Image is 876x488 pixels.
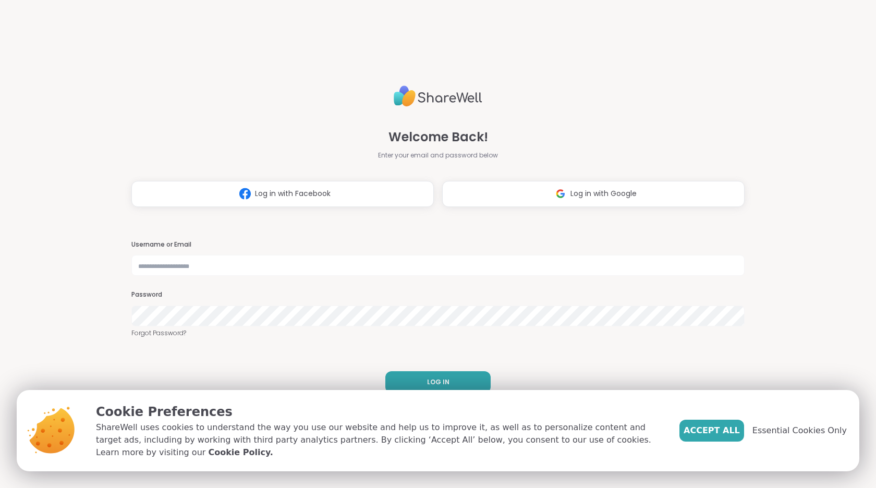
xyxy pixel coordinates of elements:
button: Log in with Facebook [131,181,434,207]
img: ShareWell Logomark [235,184,255,203]
a: Forgot Password? [131,328,745,338]
span: Log in with Google [570,188,637,199]
h3: Password [131,290,745,299]
img: ShareWell Logomark [551,184,570,203]
span: Accept All [684,424,740,437]
span: LOG IN [427,377,449,387]
span: Essential Cookies Only [752,424,847,437]
button: Log in with Google [442,181,745,207]
span: Welcome Back! [388,128,488,147]
h3: Username or Email [131,240,745,249]
span: Log in with Facebook [255,188,331,199]
p: ShareWell uses cookies to understand the way you use our website and help us to improve it, as we... [96,421,663,459]
a: Cookie Policy. [208,446,273,459]
span: Enter your email and password below [378,151,498,160]
img: ShareWell Logo [394,81,482,111]
button: Accept All [679,420,744,442]
p: Cookie Preferences [96,402,663,421]
button: LOG IN [385,371,491,393]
